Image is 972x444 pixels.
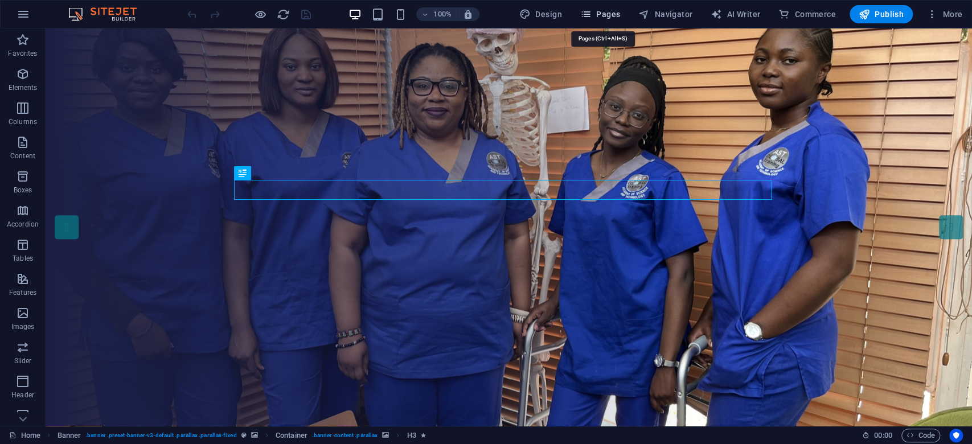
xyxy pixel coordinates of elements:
[58,429,426,442] nav: breadcrumb
[463,9,473,19] i: On resize automatically adjust zoom level to fit chosen device.
[407,429,416,442] span: Click to select. Double-click to edit
[9,288,36,297] p: Features
[862,429,892,442] h6: Session time
[14,356,32,365] p: Slider
[382,432,389,438] i: This element contains a background
[874,429,892,442] span: 00 00
[706,5,765,23] button: AI Writer
[949,429,963,442] button: Usercentrics
[922,5,967,23] button: More
[580,9,620,20] span: Pages
[10,151,35,161] p: Content
[85,429,236,442] span: . banner .preset-banner-v3-default .parallax .parallax-fixed
[9,117,37,126] p: Columns
[515,5,567,23] button: Design
[11,322,35,331] p: Images
[9,83,38,92] p: Elements
[859,9,904,20] span: Publish
[9,429,40,442] a: Click to cancel selection. Double-click to open Pages
[778,9,836,20] span: Commerce
[850,5,913,23] button: Publish
[421,432,426,438] i: Element contains an animation
[774,5,840,23] button: Commerce
[253,7,267,21] button: Click here to leave preview mode and continue editing
[519,9,562,20] span: Design
[58,429,81,442] span: Click to select. Double-click to edit
[13,254,33,263] p: Tables
[276,429,307,442] span: Click to select. Double-click to edit
[7,220,39,229] p: Accordion
[11,390,34,400] p: Header
[416,7,457,21] button: 100%
[312,429,378,442] span: . banner-content .parallax
[634,5,697,23] button: Navigator
[8,49,37,58] p: Favorites
[638,9,692,20] span: Navigator
[907,429,935,442] span: Code
[711,9,760,20] span: AI Writer
[901,429,940,442] button: Code
[276,7,290,21] button: reload
[515,5,567,23] div: Design (Ctrl+Alt+Y)
[882,431,884,439] span: :
[251,432,258,438] i: This element contains a background
[14,186,32,195] p: Boxes
[433,7,452,21] h6: 100%
[241,432,247,438] i: This element is a customizable preset
[926,9,962,20] span: More
[65,7,151,21] img: Editor Logo
[576,5,625,23] button: Pages
[277,8,290,21] i: Reload page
